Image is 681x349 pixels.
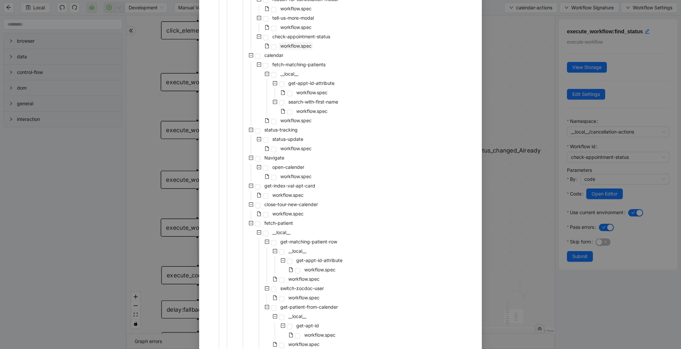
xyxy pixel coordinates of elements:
span: file [265,44,269,48]
span: get-patient-from-calender [279,303,339,311]
span: get-patient-from-calender [280,304,338,310]
span: get-apt-id [296,323,319,328]
span: workflow.spec [304,267,336,272]
span: get-apt-id [295,322,320,330]
span: minus-square [281,323,285,328]
span: get-appt-id-attribute [288,80,335,86]
span: switch-zocdoc-user [279,284,325,292]
span: get-appt-id-attribute [287,79,336,87]
span: workflow.spec [288,276,320,282]
span: minus-square [249,156,253,160]
span: workflow.spec [280,174,312,179]
span: file [265,174,269,179]
span: __local__ [272,229,290,235]
span: workflow.spec [272,192,304,198]
span: file [273,342,277,347]
span: minus-square [257,230,261,235]
span: file [265,6,269,11]
span: open-calender [271,163,306,171]
span: tell-us-more-modal [271,14,315,22]
span: workflow.spec [296,108,328,114]
span: fetch-patient [263,219,294,227]
span: minus-square [265,72,269,76]
span: minus-square [281,258,285,263]
span: search-with-first-name [287,98,340,106]
span: Navigate [263,154,286,162]
span: workflow.spec [295,107,329,115]
span: close-tour-new-calender [263,200,319,208]
span: workflow.spec [288,341,320,347]
span: workflow.spec [287,294,321,302]
span: minus-square [273,100,277,104]
span: file [257,193,261,197]
span: minus-square [273,314,277,319]
span: workflow.spec [271,191,305,199]
span: switch-zocdoc-user [280,285,324,291]
span: workflow.spec [279,42,313,50]
span: workflow.spec [279,117,313,125]
span: file [281,90,285,95]
span: minus-square [249,183,253,188]
span: status-update [272,136,303,142]
span: file [257,211,261,216]
span: minus-square [249,202,253,207]
span: minus-square [257,137,261,142]
span: workflow.spec [303,331,337,339]
span: __local__ [287,247,308,255]
span: fetch-matching-patients [272,62,326,67]
span: minus-square [257,16,261,20]
span: workflow.spec [288,295,320,300]
span: minus-square [265,286,269,291]
span: file [273,295,277,300]
span: get-index-val-apt-card [264,183,315,188]
span: __local__ [271,228,292,236]
span: minus-square [257,34,261,39]
span: __local__ [279,70,300,78]
span: workflow.spec [296,90,328,95]
span: __local__ [288,313,306,319]
span: workflow.spec [272,211,304,216]
span: workflow.spec [279,173,313,180]
span: workflow.spec [295,89,329,97]
span: workflow.spec [280,43,312,49]
span: minus-square [249,53,253,58]
span: open-calender [272,164,304,170]
span: file [265,118,269,123]
span: file [289,267,293,272]
span: __local__ [287,312,308,320]
span: status-tracking [263,126,299,134]
span: get-appt-id-attribute [295,256,344,264]
span: calendar [263,51,285,59]
span: workflow.spec [271,210,305,218]
span: file [289,333,293,337]
span: workflow.spec [279,145,313,153]
span: fetch-patient [264,220,293,226]
span: get-index-val-apt-card [263,182,317,190]
span: minus-square [249,128,253,132]
span: __local__ [288,248,306,254]
span: file [281,109,285,114]
span: workflow.spec [287,275,321,283]
span: search-with-first-name [288,99,338,105]
span: workflow.spec [279,23,313,31]
span: minus-square [265,305,269,309]
span: workflow.spec [303,266,337,274]
span: get-matching-patient-row [279,238,339,246]
span: tell-us-more-modal [272,15,314,21]
span: check-appointment-status [271,33,332,41]
span: file [265,25,269,30]
span: Navigate [264,155,284,161]
span: workflow.spec [280,118,312,123]
span: workflow.spec [280,24,312,30]
span: __local__ [280,71,298,77]
span: minus-square [265,239,269,244]
span: get-appt-id-attribute [296,257,342,263]
span: get-matching-patient-row [280,239,337,244]
span: fetch-matching-patients [271,61,327,69]
span: minus-square [257,165,261,170]
span: check-appointment-status [272,34,330,39]
span: minus-square [273,81,277,86]
span: minus-square [257,62,261,67]
span: minus-square [249,221,253,225]
span: calendar [264,52,283,58]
